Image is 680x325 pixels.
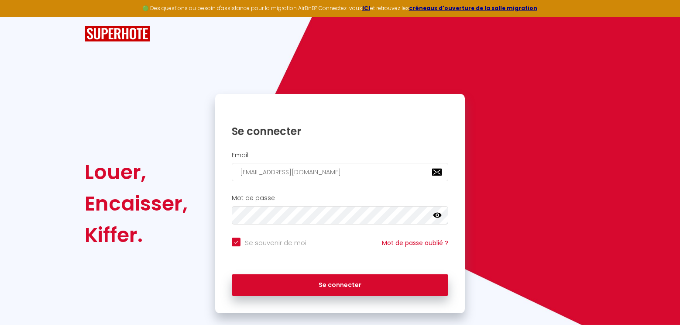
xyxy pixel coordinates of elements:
input: Ton Email [232,163,448,181]
h2: Email [232,152,448,159]
div: Encaisser, [85,188,188,219]
div: Louer, [85,156,188,188]
a: créneaux d'ouverture de la salle migration [409,4,537,12]
a: ICI [362,4,370,12]
button: Se connecter [232,274,448,296]
img: SuperHote logo [85,26,150,42]
a: Mot de passe oublié ? [382,239,448,247]
h1: Se connecter [232,124,448,138]
div: Kiffer. [85,219,188,251]
h2: Mot de passe [232,194,448,202]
